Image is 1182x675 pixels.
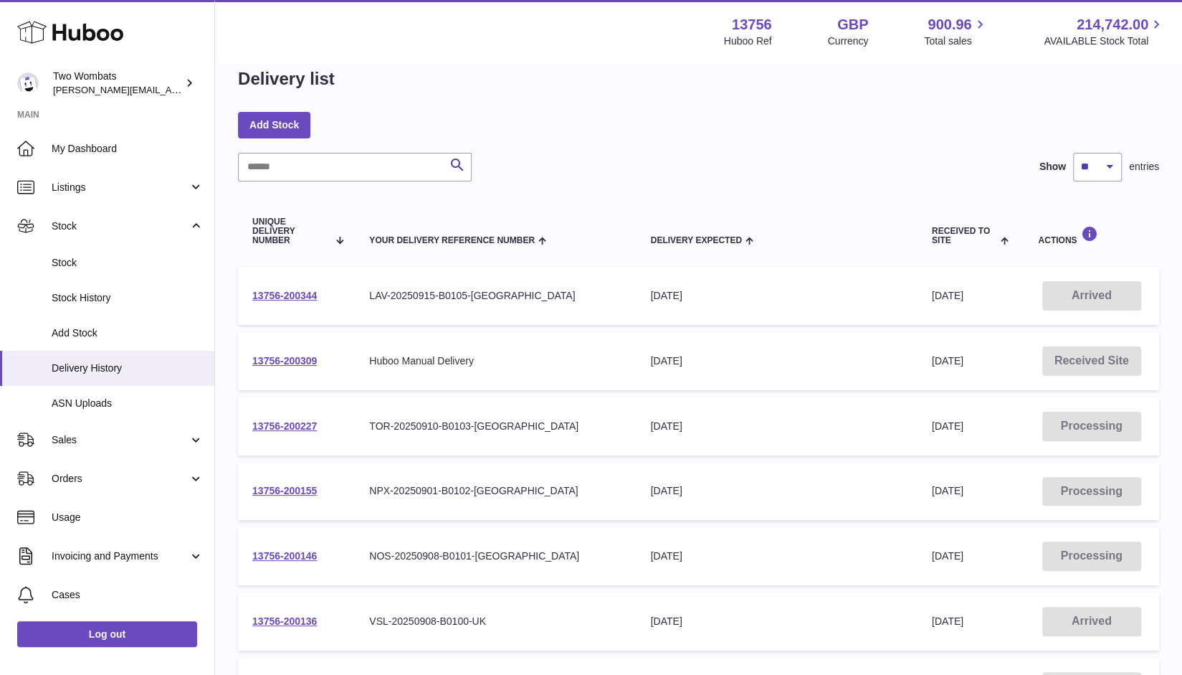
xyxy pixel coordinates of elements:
strong: 13756 [732,15,772,34]
a: 13756-200227 [252,420,317,432]
div: Huboo Manual Delivery [369,354,621,368]
div: [DATE] [651,615,903,628]
span: [DATE] [932,485,963,496]
div: Actions [1038,226,1145,245]
span: [DATE] [932,355,963,367]
span: Invoicing and Payments [52,549,189,563]
a: Add Stock [238,112,310,138]
span: Received to Site [932,227,997,245]
span: Stock [52,220,189,233]
span: Listings [52,181,189,194]
div: TOR-20250910-B0103-[GEOGRAPHIC_DATA] [369,420,621,433]
span: Orders [52,472,189,486]
span: [DATE] [932,615,963,627]
div: Huboo Ref [724,34,772,48]
span: 900.96 [928,15,971,34]
a: 13756-200136 [252,615,317,627]
a: 13756-200344 [252,290,317,301]
span: Your Delivery Reference Number [369,236,535,245]
img: philip.carroll@twowombats.com [17,72,39,94]
a: 900.96 Total sales [924,15,988,48]
span: Stock [52,256,204,270]
span: Add Stock [52,326,204,340]
div: VSL-20250908-B0100-UK [369,615,621,628]
a: 13756-200309 [252,355,317,367]
a: Log out [17,621,197,647]
span: Usage [52,511,204,524]
div: NPX-20250901-B0102-[GEOGRAPHIC_DATA] [369,484,621,498]
div: [DATE] [651,484,903,498]
span: 214,742.00 [1077,15,1148,34]
span: My Dashboard [52,142,204,156]
div: [DATE] [651,549,903,563]
span: AVAILABLE Stock Total [1044,34,1165,48]
strong: GBP [837,15,868,34]
div: Currency [828,34,869,48]
div: Two Wombats [53,70,182,97]
span: [DATE] [932,550,963,562]
span: [DATE] [932,290,963,301]
span: [DATE] [932,420,963,432]
span: Sales [52,433,189,447]
span: [PERSON_NAME][EMAIL_ADDRESS][PERSON_NAME][DOMAIN_NAME] [53,84,364,95]
div: NOS-20250908-B0101-[GEOGRAPHIC_DATA] [369,549,621,563]
a: 13756-200155 [252,485,317,496]
span: Cases [52,588,204,602]
span: Unique Delivery Number [252,217,328,246]
div: [DATE] [651,289,903,303]
label: Show [1039,160,1066,174]
span: Delivery Expected [651,236,742,245]
span: Stock History [52,291,204,305]
h1: Delivery list [238,67,335,90]
span: entries [1129,160,1159,174]
div: [DATE] [651,420,903,433]
a: 13756-200146 [252,550,317,562]
span: ASN Uploads [52,397,204,410]
span: Delivery History [52,362,204,375]
div: [DATE] [651,354,903,368]
div: LAV-20250915-B0105-[GEOGRAPHIC_DATA] [369,289,621,303]
span: Total sales [924,34,988,48]
a: 214,742.00 AVAILABLE Stock Total [1044,15,1165,48]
